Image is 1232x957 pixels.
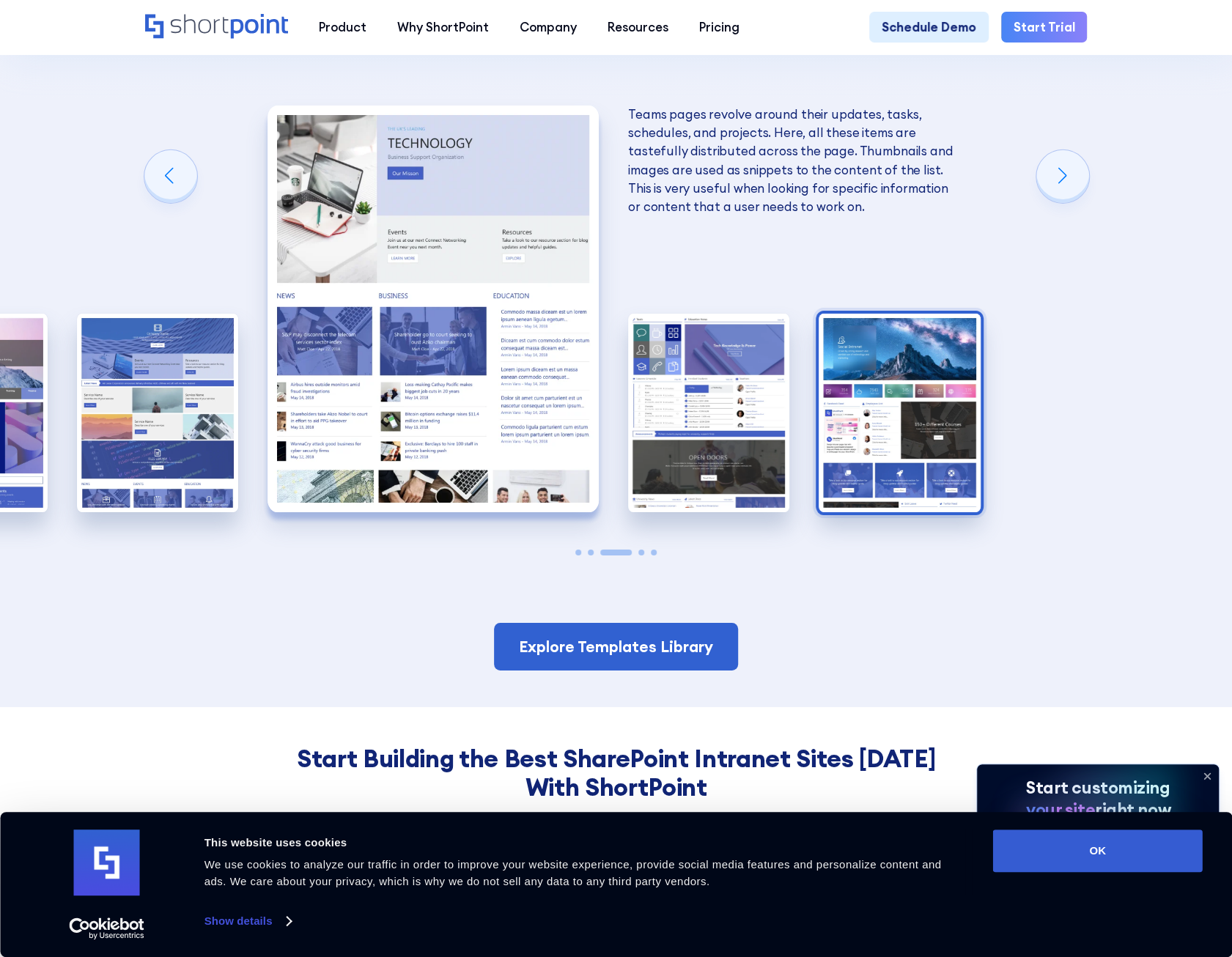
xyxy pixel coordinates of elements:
div: Why ShortPoint [397,18,489,37]
div: 5 / 5 [819,314,980,512]
span: Go to slide 3 [600,550,631,555]
a: Start Trial [1001,12,1088,43]
a: Pricing [684,12,755,43]
a: Company [504,12,592,43]
div: Pricing [699,18,739,37]
img: Best SharePoint Intranet Sites [77,314,238,512]
p: Teams pages revolve around their updates, tasks, schedules, and projects. Here, all these items a... [628,106,959,216]
a: Usercentrics Cookiebot - opens in a new window [43,917,171,939]
img: logo [74,829,140,895]
div: Resources [608,18,668,37]
a: Home [145,14,288,40]
a: Resources [592,12,684,43]
span: Go to slide 5 [651,550,657,555]
img: Best SharePoint Intranet Examples [628,314,789,512]
div: Product [319,18,366,37]
div: Company [520,18,577,37]
div: Previous slide [144,150,197,203]
a: Show details [204,910,291,932]
span: We use cookies to analyze our traffic in order to improve your website experience, provide social... [204,858,942,887]
div: 4 / 5 [628,314,789,512]
span: Go to slide 1 [575,550,581,555]
a: Schedule Demo [869,12,989,43]
a: Explore Templates Library [494,623,737,670]
a: Product [303,12,382,43]
a: Why ShortPoint [382,12,504,43]
img: Best SharePoint Designs [268,106,599,512]
h3: Start Building the Best SharePoint Intranet Sites [DATE] With ShortPoint [270,744,963,801]
span: Go to slide 4 [638,550,644,555]
span: Go to slide 2 [588,550,594,555]
button: OK [993,829,1203,872]
div: 2 / 5 [77,314,238,512]
div: Next slide [1036,150,1089,203]
div: This website uses cookies [204,834,960,851]
div: 3 / 5 [268,106,599,512]
img: Best SharePoint Intranet Site Designs [819,314,980,512]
